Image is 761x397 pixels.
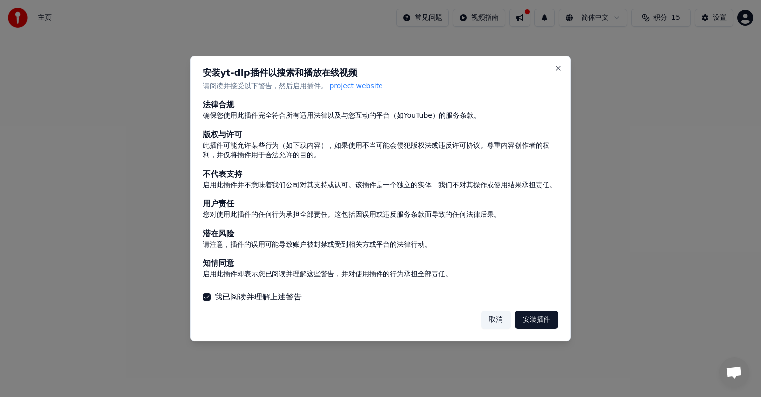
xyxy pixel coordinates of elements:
div: 法律合规 [203,99,558,111]
h2: 安装yt-dlp插件以搜索和播放在线视频 [203,68,558,77]
div: 用户责任 [203,198,558,210]
div: 启用此插件并不意味着我们公司对其支持或认可。该插件是一个独立的实体，我们不对其操作或使用结果承担责任。 [203,180,558,190]
div: 确保您使用此插件完全符合所有适用法律以及与您互动的平台（如YouTube）的服务条款。 [203,111,558,121]
div: 请注意，插件的误用可能导致账户被封禁或受到相关方或平台的法律行动。 [203,240,558,249]
div: 启用此插件即表示您已阅读并理解这些警告，并对使用插件的行为承担全部责任。 [203,269,558,279]
div: 版权与许可 [203,129,558,141]
button: 安装插件 [515,311,558,329]
label: 我已阅读并理解上述警告 [215,291,302,303]
p: 请阅读并接受以下警告，然后启用插件。 [203,81,558,91]
div: 潜在风险 [203,228,558,240]
div: 知情同意 [203,257,558,269]
span: project website [329,82,382,90]
div: 此插件可能允许某些行为（如下载内容），如果使用不当可能会侵犯版权法或违反许可协议。尊重内容创作者的权利，并仅将插件用于合法允许的目的。 [203,141,558,160]
div: 您对使用此插件的任何行为承担全部责任。这包括因误用或违反服务条款而导致的任何法律后果。 [203,210,558,220]
button: 取消 [481,311,511,329]
div: 不代表支持 [203,168,558,180]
